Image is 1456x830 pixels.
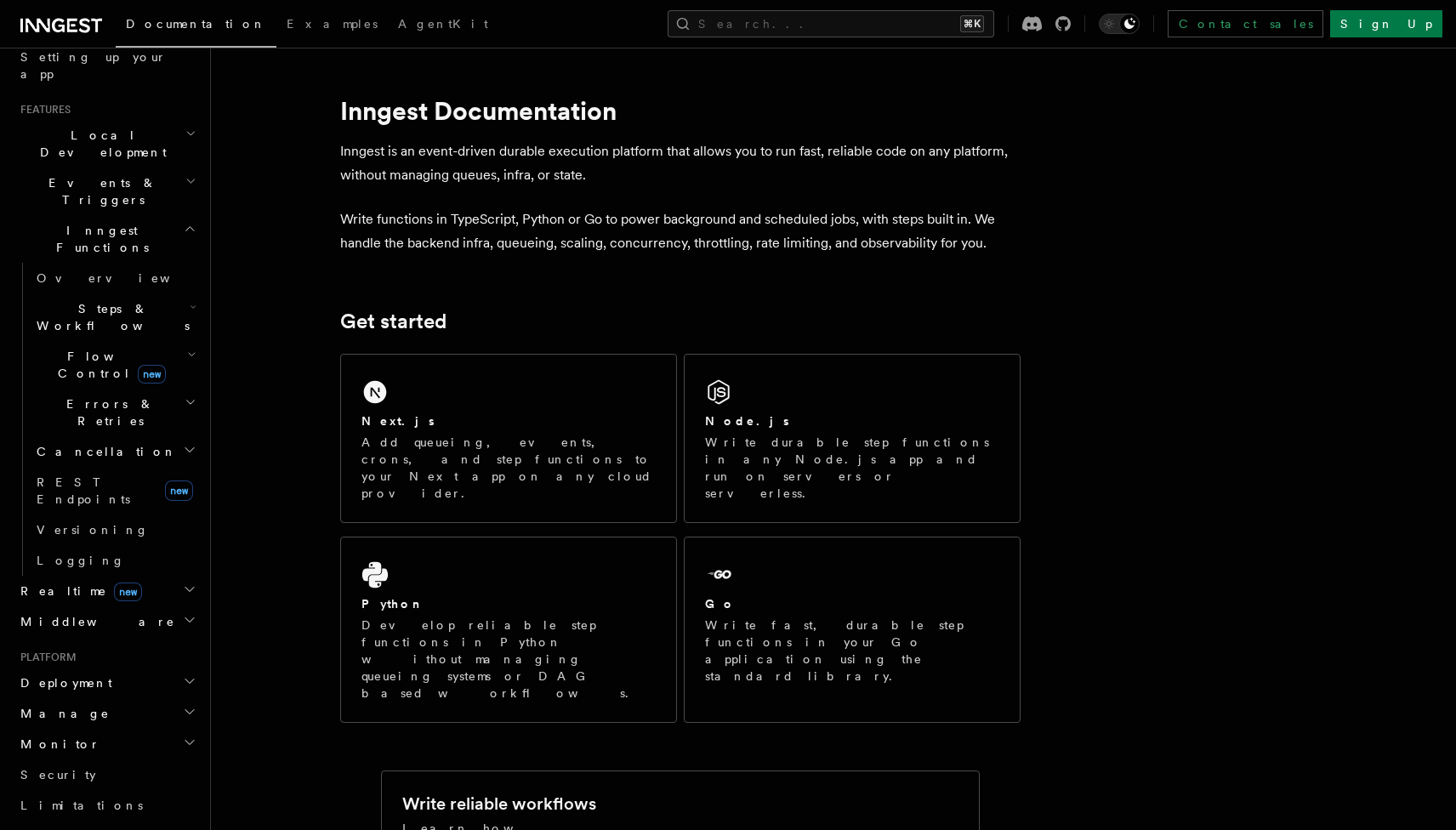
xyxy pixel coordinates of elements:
[1099,14,1140,34] button: Toggle dark mode
[361,412,435,429] h2: Next.js
[684,537,1021,723] a: GoWrite fast, durable step functions in your Go application using the standard library.
[398,17,488,31] span: AgentKit
[14,705,110,722] span: Manage
[361,617,656,702] p: Develop reliable step functions in Python without managing queueing systems or DAG based workflows.
[165,480,193,501] span: new
[14,42,200,89] a: Setting up your app
[14,613,175,630] span: Middleware
[14,583,142,600] span: Realtime
[705,434,999,502] p: Write durable step functions in any Node.js app and run on servers or serverless.
[30,300,190,334] span: Steps & Workflows
[705,595,736,612] h2: Go
[14,168,200,215] button: Events & Triggers
[340,537,677,723] a: PythonDevelop reliable step functions in Python without managing queueing systems or DAG based wo...
[14,263,200,576] div: Inngest Functions
[402,792,596,816] h2: Write reliable workflows
[361,595,424,612] h2: Python
[20,50,167,81] span: Setting up your app
[138,365,166,384] span: new
[388,5,498,46] a: AgentKit
[126,17,266,31] span: Documentation
[705,617,999,685] p: Write fast, durable step functions in your Go application using the standard library.
[14,222,184,256] span: Inngest Functions
[20,768,96,782] span: Security
[30,395,185,429] span: Errors & Retries
[30,467,200,514] a: REST Endpointsnew
[668,10,994,37] button: Search...⌘K
[37,475,130,506] span: REST Endpoints
[14,120,200,168] button: Local Development
[30,514,200,545] a: Versioning
[14,736,100,753] span: Monitor
[30,263,200,293] a: Overview
[116,5,276,48] a: Documentation
[340,207,1021,255] p: Write functions in TypeScript, Python or Go to power background and scheduled jobs, with steps bu...
[14,127,185,161] span: Local Development
[30,443,177,460] span: Cancellation
[37,554,125,567] span: Logging
[30,341,200,389] button: Flow Controlnew
[14,698,200,729] button: Manage
[340,95,1021,126] h1: Inngest Documentation
[340,354,677,523] a: Next.jsAdd queueing, events, crons, and step functions to your Next app on any cloud provider.
[14,759,200,790] a: Security
[14,674,112,691] span: Deployment
[1168,10,1323,37] a: Contact sales
[1330,10,1442,37] a: Sign Up
[684,354,1021,523] a: Node.jsWrite durable step functions in any Node.js app and run on servers or serverless.
[14,668,200,698] button: Deployment
[960,15,984,32] kbd: ⌘K
[30,389,200,436] button: Errors & Retries
[14,606,200,637] button: Middleware
[37,523,149,537] span: Versioning
[14,103,71,117] span: Features
[37,271,212,285] span: Overview
[14,576,200,606] button: Realtimenew
[14,651,77,664] span: Platform
[14,215,200,263] button: Inngest Functions
[705,412,789,429] h2: Node.js
[30,348,187,382] span: Flow Control
[340,139,1021,187] p: Inngest is an event-driven durable execution platform that allows you to run fast, reliable code ...
[14,729,200,759] button: Monitor
[30,293,200,341] button: Steps & Workflows
[340,310,446,333] a: Get started
[114,583,142,601] span: new
[30,545,200,576] a: Logging
[14,174,185,208] span: Events & Triggers
[361,434,656,502] p: Add queueing, events, crons, and step functions to your Next app on any cloud provider.
[30,436,200,467] button: Cancellation
[14,790,200,821] a: Limitations
[287,17,378,31] span: Examples
[276,5,388,46] a: Examples
[20,799,143,812] span: Limitations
